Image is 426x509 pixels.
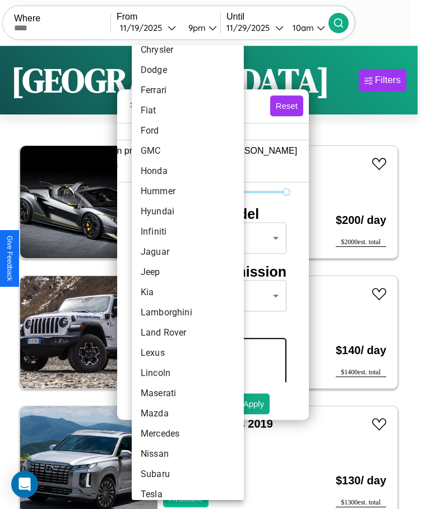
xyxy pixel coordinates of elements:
li: Lincoln [132,363,244,383]
li: Subaru [132,464,244,484]
li: Nissan [132,444,244,464]
li: Lamborghini [132,302,244,323]
li: Honda [132,161,244,181]
div: Give Feedback [6,236,13,281]
li: Dodge [132,60,244,80]
li: Fiat [132,100,244,121]
li: Jeep [132,262,244,282]
li: Tesla [132,484,244,505]
li: Infiniti [132,222,244,242]
li: Chrysler [132,40,244,60]
li: Hummer [132,181,244,201]
li: Hyundai [132,201,244,222]
li: Mercedes [132,424,244,444]
li: GMC [132,141,244,161]
li: Ferrari [132,80,244,100]
div: Open Intercom Messenger [11,471,38,498]
li: Maserati [132,383,244,403]
li: Ford [132,121,244,141]
li: Mazda [132,403,244,424]
li: Lexus [132,343,244,363]
li: Land Rover [132,323,244,343]
li: Kia [132,282,244,302]
li: Jaguar [132,242,244,262]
